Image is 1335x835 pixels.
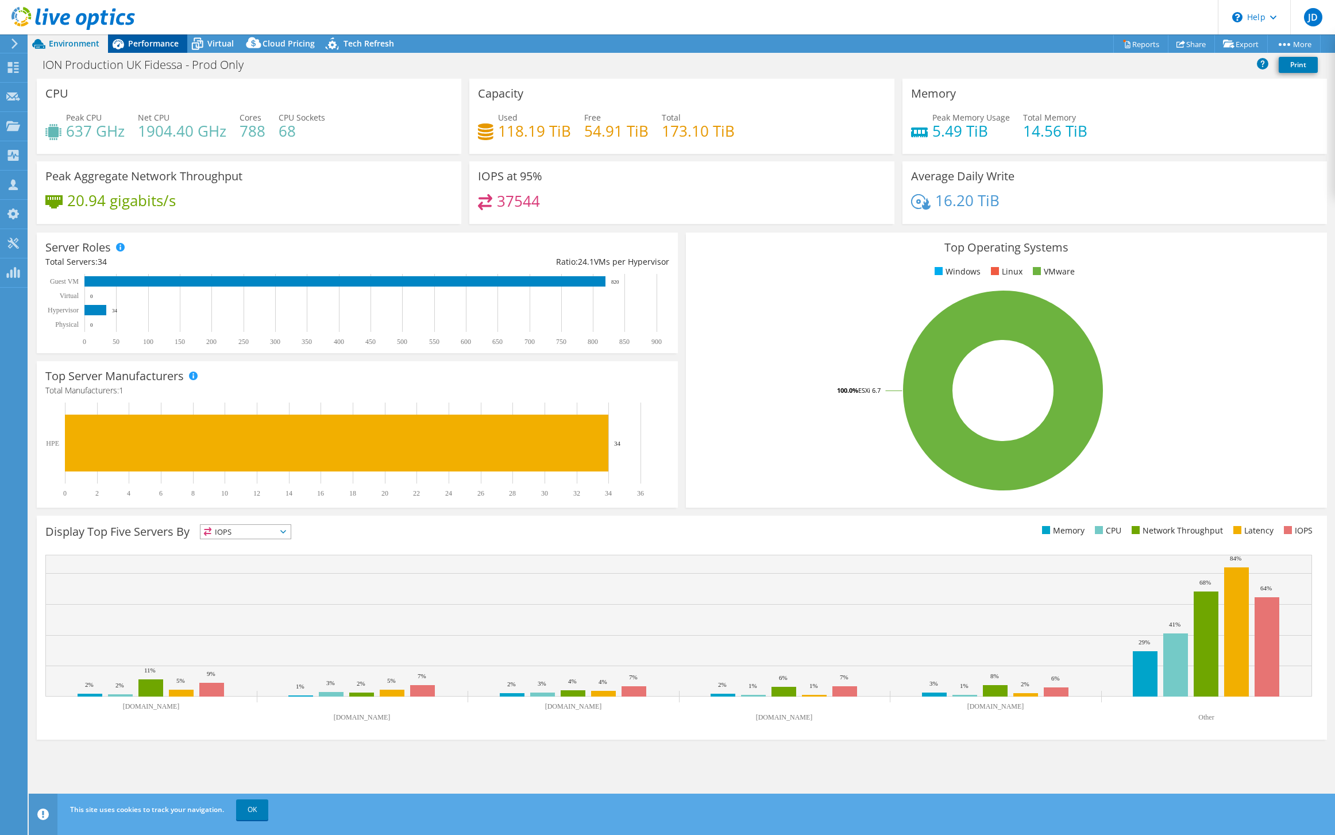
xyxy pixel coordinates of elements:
[1023,112,1076,123] span: Total Memory
[263,38,315,49] span: Cloud Pricing
[418,672,426,679] text: 7%
[932,265,981,278] li: Windows
[55,320,79,328] text: Physical
[498,112,518,123] span: Used
[344,38,394,49] span: Tech Refresh
[1021,681,1029,687] text: 2%
[1214,35,1268,53] a: Export
[662,125,735,137] h4: 173.10 TiB
[326,679,335,686] text: 3%
[60,292,79,300] text: Virtual
[662,112,681,123] span: Total
[990,672,999,679] text: 8%
[397,338,407,346] text: 500
[85,681,94,688] text: 2%
[573,489,580,497] text: 32
[45,384,669,397] h4: Total Manufacturers:
[45,87,68,100] h3: CPU
[718,681,727,688] text: 2%
[381,489,388,497] text: 20
[545,702,602,710] text: [DOMAIN_NAME]
[66,125,125,137] h4: 637 GHz
[296,683,304,690] text: 1%
[748,682,757,689] text: 1%
[253,489,260,497] text: 12
[911,87,956,100] h3: Memory
[270,338,280,346] text: 300
[1198,713,1214,721] text: Other
[492,338,503,346] text: 650
[119,385,124,396] span: 1
[1304,8,1322,26] span: JD
[357,680,365,687] text: 2%
[429,338,439,346] text: 550
[497,195,540,207] h4: 37544
[221,489,228,497] text: 10
[809,682,818,689] text: 1%
[236,799,268,820] a: OK
[144,667,156,674] text: 11%
[756,713,813,721] text: [DOMAIN_NAME]
[911,170,1014,183] h3: Average Daily Write
[694,241,1318,254] h3: Top Operating Systems
[541,489,548,497] text: 30
[1168,35,1215,53] a: Share
[45,370,184,382] h3: Top Server Manufacturers
[37,59,261,71] h1: ION Production UK Fidessa - Prod Only
[1279,57,1318,73] a: Print
[524,338,535,346] text: 700
[556,338,566,346] text: 750
[238,338,249,346] text: 250
[365,338,376,346] text: 450
[83,338,86,346] text: 0
[1039,524,1085,537] li: Memory
[123,702,180,710] text: [DOMAIN_NAME]
[637,489,644,497] text: 36
[159,489,163,497] text: 6
[619,338,630,346] text: 850
[128,38,179,49] span: Performance
[357,256,669,268] div: Ratio: VMs per Hypervisor
[588,338,598,346] text: 800
[1113,35,1168,53] a: Reports
[240,125,265,137] h4: 788
[45,256,357,268] div: Total Servers:
[175,338,185,346] text: 150
[334,338,344,346] text: 400
[584,112,601,123] span: Free
[840,674,848,681] text: 7%
[568,678,577,685] text: 4%
[1092,524,1121,537] li: CPU
[191,489,195,497] text: 8
[858,386,881,395] tspan: ESXi 6.7
[302,338,312,346] text: 350
[240,112,261,123] span: Cores
[629,674,638,681] text: 7%
[138,112,169,123] span: Net CPU
[509,489,516,497] text: 28
[1267,35,1321,53] a: More
[988,265,1023,278] li: Linux
[63,489,67,497] text: 0
[498,125,571,137] h4: 118.19 TiB
[538,680,546,687] text: 3%
[578,256,594,267] span: 24.1
[1232,12,1243,22] svg: \n
[95,489,99,497] text: 2
[1169,621,1180,628] text: 41%
[112,308,118,314] text: 34
[48,306,79,314] text: Hypervisor
[206,338,217,346] text: 200
[1230,555,1241,562] text: 84%
[200,525,291,539] span: IOPS
[599,678,607,685] text: 4%
[317,489,324,497] text: 16
[127,489,130,497] text: 4
[279,125,325,137] h4: 68
[387,677,396,684] text: 5%
[478,170,542,183] h3: IOPS at 95%
[477,489,484,497] text: 26
[1023,125,1087,137] h4: 14.56 TiB
[837,386,858,395] tspan: 100.0%
[584,125,649,137] h4: 54.91 TiB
